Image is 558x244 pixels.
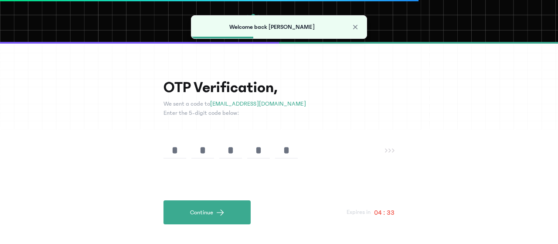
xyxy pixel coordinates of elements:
[347,208,371,217] p: Expires in
[163,79,395,96] h1: OTP Verification,
[210,100,306,107] span: [EMAIL_ADDRESS][DOMAIN_NAME]
[163,109,395,118] p: Enter the 5-digit code below:
[374,207,395,218] p: 04 : 33
[351,23,360,31] button: Close
[229,24,315,31] span: Welcome back [PERSON_NAME]
[163,200,251,224] button: Continue
[163,100,395,109] p: We sent a code to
